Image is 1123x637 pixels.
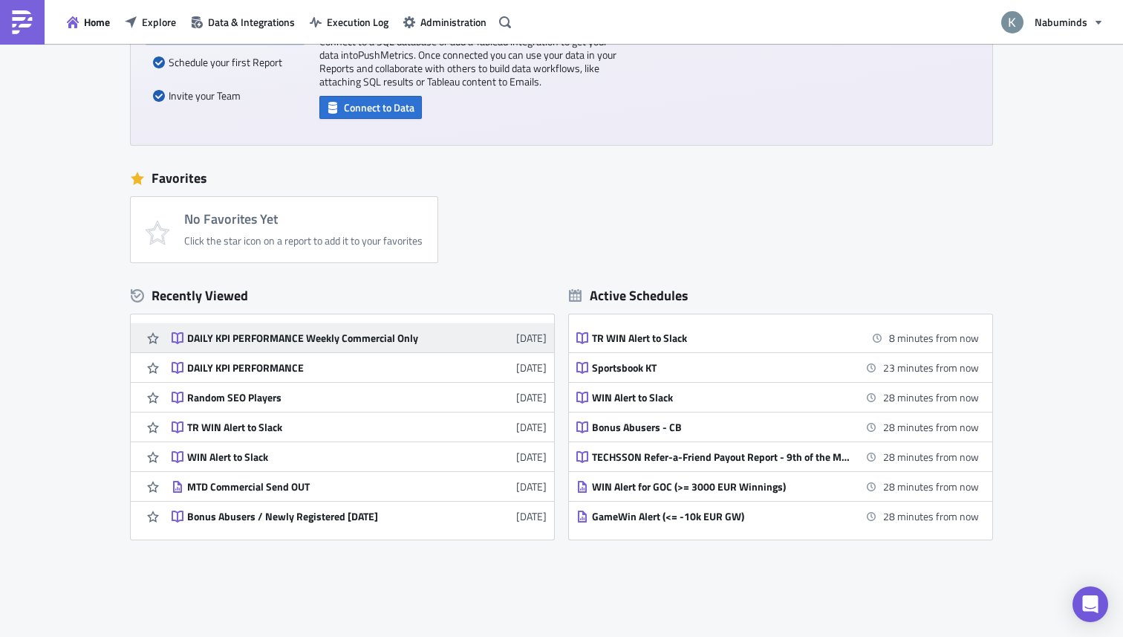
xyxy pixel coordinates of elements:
div: Schedule your first Report [153,45,297,79]
a: Bonus Abusers - CB28 minutes from now [576,413,979,442]
span: Nabuminds [1035,14,1087,30]
a: Random SEO Players[DATE] [172,383,547,412]
div: Click the star icon on a report to add it to your favorites [184,234,423,248]
div: WIN Alert to Slack [187,450,447,464]
a: TR WIN Alert to Slack[DATE] [172,413,547,442]
div: Recently Viewed [131,285,554,307]
time: 2025-09-04T08:58:34Z [516,330,547,346]
div: TECHSSON Refer-a-Friend Payout Report - 9th of the Month [592,450,852,464]
div: Favorites [131,167,992,190]
button: Explore [117,10,183,33]
time: 2025-09-09 10:00 [883,508,979,524]
span: Connect to Data [344,100,414,115]
div: Active Schedules [569,287,689,304]
div: TR WIN Alert to Slack [592,332,852,345]
img: PushMetrics [10,10,34,34]
div: Sportsbook KT [592,361,852,375]
div: WIN Alert to Slack [592,391,852,404]
div: Bonus Abusers / Newly Registered [DATE] [187,510,447,523]
time: 2025-08-21T08:43:49Z [516,449,547,465]
a: GameWin Alert (<= -10k EUR GW)28 minutes from now [576,502,979,531]
a: WIN Alert to Slack28 minutes from now [576,383,979,412]
div: MTD Commercial Send OUT [187,480,447,494]
p: Connect to a SQL database or add a Tableau integration to get your data into PushMetrics . Once c... [319,35,616,88]
a: MTD Commercial Send OUT[DATE] [172,472,547,501]
button: Data & Integrations [183,10,302,33]
time: 2025-09-09 10:00 [883,389,979,405]
time: 2025-09-09 10:00 [883,419,979,435]
a: Connect to Data [319,98,422,114]
a: Sportsbook KT23 minutes from now [576,353,979,382]
a: TECHSSON Refer-a-Friend Payout Report - 9th of the Month28 minutes from now [576,442,979,471]
img: Avatar [1000,10,1025,35]
div: DAILY KPI PERFORMANCE Weekly Commercial Only [187,332,447,345]
button: Administration [396,10,494,33]
time: 2025-09-09 10:00 [883,449,979,465]
button: Nabuminds [992,6,1112,39]
a: DAILY KPI PERFORMANCE[DATE] [172,353,547,382]
div: Open Intercom Messenger [1072,586,1108,622]
div: Bonus Abusers - CB [592,421,852,434]
time: 2025-09-09 09:40 [889,330,979,346]
button: Execution Log [302,10,396,33]
a: TR WIN Alert to Slack8 minutes from now [576,323,979,352]
time: 2025-09-09 09:55 [883,360,979,375]
a: DAILY KPI PERFORMANCE Weekly Commercial Only[DATE] [172,323,547,352]
h4: No Favorites Yet [184,212,423,227]
div: GameWin Alert (<= -10k EUR GW) [592,510,852,523]
div: TR WIN Alert to Slack [187,421,447,434]
span: Home [84,14,110,30]
div: WIN Alert for GOC (>= 3000 EUR Winnings) [592,480,852,494]
time: 2025-08-28T12:47:23Z [516,360,547,375]
button: Home [59,10,117,33]
time: 2025-08-21T08:43:52Z [516,419,547,435]
a: Bonus Abusers / Newly Registered [DATE][DATE] [172,502,547,531]
a: WIN Alert to Slack[DATE] [172,442,547,471]
div: Random SEO Players [187,391,447,404]
time: 2025-08-15T12:57:18Z [516,479,547,494]
time: 2025-08-06T12:23:21Z [516,508,547,524]
button: Connect to Data [319,96,422,119]
span: Explore [142,14,176,30]
div: DAILY KPI PERFORMANCE [187,361,447,375]
div: Invite your Team [153,79,297,112]
a: WIN Alert for GOC (>= 3000 EUR Winnings)28 minutes from now [576,472,979,501]
span: Execution Log [327,14,388,30]
time: 2025-09-09 10:00 [883,479,979,494]
span: Data & Integrations [208,14,295,30]
span: Administration [420,14,486,30]
time: 2025-08-25T07:59:04Z [516,389,547,405]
